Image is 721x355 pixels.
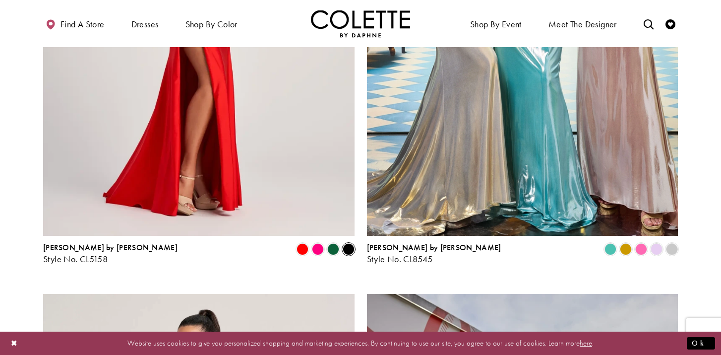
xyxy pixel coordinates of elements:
[60,19,105,29] span: Find a store
[43,253,108,265] span: Style No. CL5158
[43,243,178,264] div: Colette by Daphne Style No. CL5158
[546,10,619,37] a: Meet the designer
[468,10,524,37] span: Shop By Event
[327,243,339,255] i: Hunter
[367,243,501,264] div: Colette by Daphne Style No. CL8545
[367,253,433,265] span: Style No. CL8545
[580,338,592,348] a: here
[311,10,410,37] img: Colette by Daphne
[343,243,355,255] i: Black
[71,337,650,350] p: Website uses cookies to give you personalized shopping and marketing experiences. By continuing t...
[663,10,678,37] a: Check Wishlist
[6,335,23,352] button: Close Dialog
[311,10,410,37] a: Visit Home Page
[367,242,501,253] span: [PERSON_NAME] by [PERSON_NAME]
[620,243,632,255] i: Gold
[548,19,617,29] span: Meet the designer
[43,10,107,37] a: Find a store
[183,10,240,37] span: Shop by color
[641,10,656,37] a: Toggle search
[185,19,238,29] span: Shop by color
[666,243,678,255] i: Silver
[131,19,159,29] span: Dresses
[604,243,616,255] i: Aqua
[635,243,647,255] i: Pink
[43,242,178,253] span: [PERSON_NAME] by [PERSON_NAME]
[687,337,715,350] button: Submit Dialog
[129,10,161,37] span: Dresses
[297,243,308,255] i: Red
[470,19,522,29] span: Shop By Event
[651,243,662,255] i: Lilac
[312,243,324,255] i: Hot Pink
